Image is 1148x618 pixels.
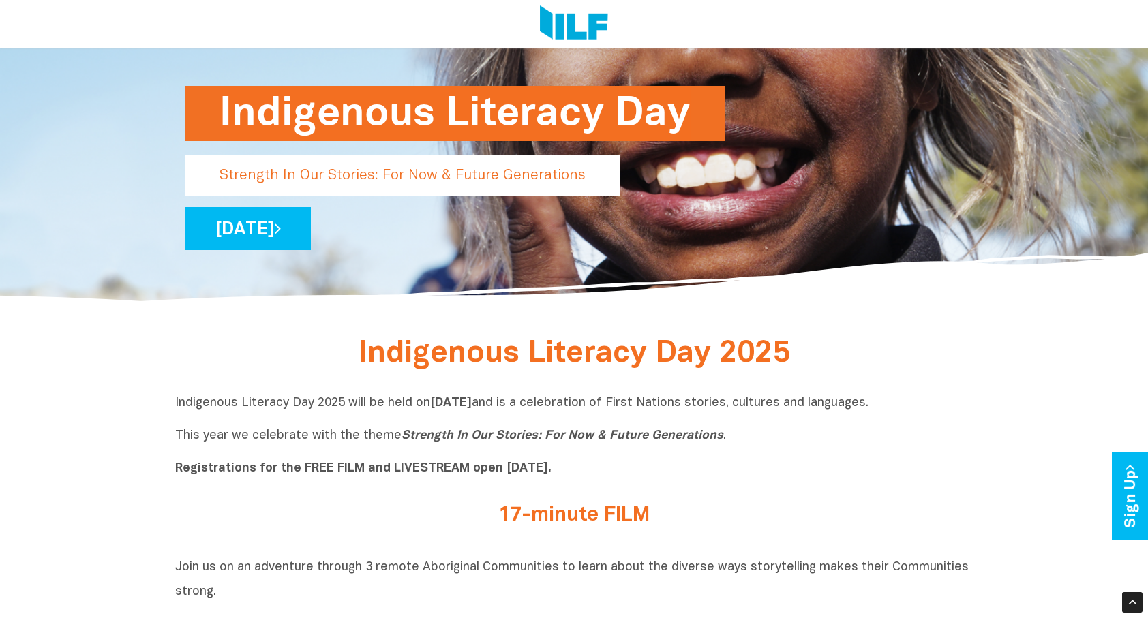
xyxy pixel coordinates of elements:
a: [DATE] [185,207,311,250]
img: Logo [540,5,607,42]
h1: Indigenous Literacy Day [220,86,691,141]
b: Registrations for the FREE FILM and LIVESTREAM open [DATE]. [175,463,552,474]
h2: 17-minute FILM [318,504,830,527]
p: Indigenous Literacy Day 2025 will be held on and is a celebration of First Nations stories, cultu... [175,395,973,477]
p: Strength In Our Stories: For Now & Future Generations [185,155,620,196]
i: Strength In Our Stories: For Now & Future Generations [402,430,723,442]
span: Join us on an adventure through 3 remote Aboriginal Communities to learn about the diverse ways s... [175,561,969,598]
span: Indigenous Literacy Day 2025 [358,340,790,368]
b: [DATE] [430,397,472,409]
div: Scroll Back to Top [1122,592,1143,613]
